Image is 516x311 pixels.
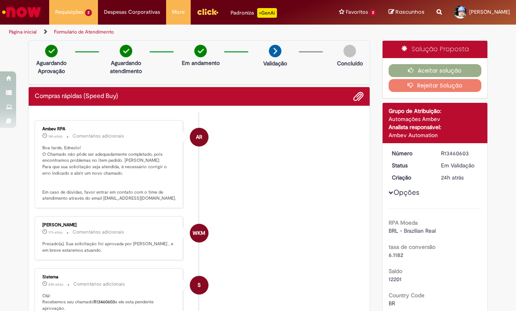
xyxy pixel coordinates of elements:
span: Favoritos [346,8,368,16]
span: AR [196,127,202,147]
p: Validação [263,59,287,67]
span: 24h atrás [441,174,464,181]
span: 2 [85,9,92,16]
img: img-circle-grey.png [343,45,356,57]
time: 29/08/2025 07:46:04 [441,174,464,181]
div: Ambev Automation [389,131,482,139]
img: click_logo_yellow_360x200.png [197,6,218,18]
div: Ambev RPA [190,128,208,146]
div: Automações Ambev [389,115,482,123]
div: 29/08/2025 07:46:04 [441,173,479,182]
span: 6.1182 [389,251,403,259]
dt: Número [386,149,435,157]
span: BRL - Brazilian Real [389,227,436,234]
div: Solução Proposta [383,41,488,58]
p: Em andamento [182,59,220,67]
small: Comentários adicionais [73,229,124,236]
p: Concluído [337,59,363,67]
span: WKM [193,223,205,243]
span: Rascunhos [395,8,424,16]
a: Rascunhos [389,8,424,16]
div: Sistema [42,275,177,280]
small: Comentários adicionais [73,281,125,288]
div: R13460603 [441,149,479,157]
button: Aceitar solução [389,64,482,77]
a: Página inicial [9,29,37,35]
div: William Kaio Maia [190,224,208,242]
ul: Trilhas de página [6,25,338,40]
div: Padroniza [231,8,277,18]
a: Formulário de Atendimento [54,29,114,35]
dt: Criação [386,173,435,182]
small: Comentários adicionais [73,133,124,140]
span: BR [389,300,395,307]
img: ServiceNow [1,4,42,20]
button: Rejeitar Solução [389,79,482,92]
div: System [190,276,208,294]
p: Aguardando Aprovação [32,59,71,75]
div: Analista responsável: [389,123,482,131]
img: arrow-next.png [269,45,281,57]
span: [PERSON_NAME] [469,8,510,15]
img: check-circle-green.png [45,45,58,57]
span: Despesas Corporativas [104,8,160,16]
button: Adicionar anexos [353,91,364,102]
span: S [198,276,201,295]
dt: Status [386,161,435,169]
span: More [172,8,185,16]
div: Grupo de Atribuição: [389,107,482,115]
span: 12201 [389,276,402,283]
span: 17h atrás [48,230,62,235]
img: check-circle-green.png [120,45,132,57]
b: R13460603 [94,299,115,305]
div: [PERSON_NAME] [42,223,177,228]
b: taxa de conversão [389,243,435,250]
p: Prezado(a), Sua solicitação foi aprovada por [PERSON_NAME] , e em breve estaremos atuando. [42,241,177,253]
p: +GenAi [257,8,277,18]
p: Boa tarde, Ednezio! O Chamado não pôde ser adequadamente completado, pois encontramos problemas n... [42,145,177,202]
b: RPA Moeda [389,219,418,226]
time: 29/08/2025 07:46:16 [48,282,63,287]
time: 29/08/2025 17:23:49 [48,134,62,139]
span: 24h atrás [48,282,63,287]
img: check-circle-green.png [194,45,207,57]
span: 2 [370,9,377,16]
span: Requisições [55,8,83,16]
b: Country Code [389,292,424,299]
b: Saldo [389,267,402,275]
div: Ambev RPA [42,127,177,131]
span: 14h atrás [48,134,62,139]
time: 29/08/2025 13:56:18 [48,230,62,235]
div: Em Validação [441,161,479,169]
h2: Compras rápidas (Speed Buy) Histórico de tíquete [35,93,118,100]
p: Aguardando atendimento [106,59,146,75]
